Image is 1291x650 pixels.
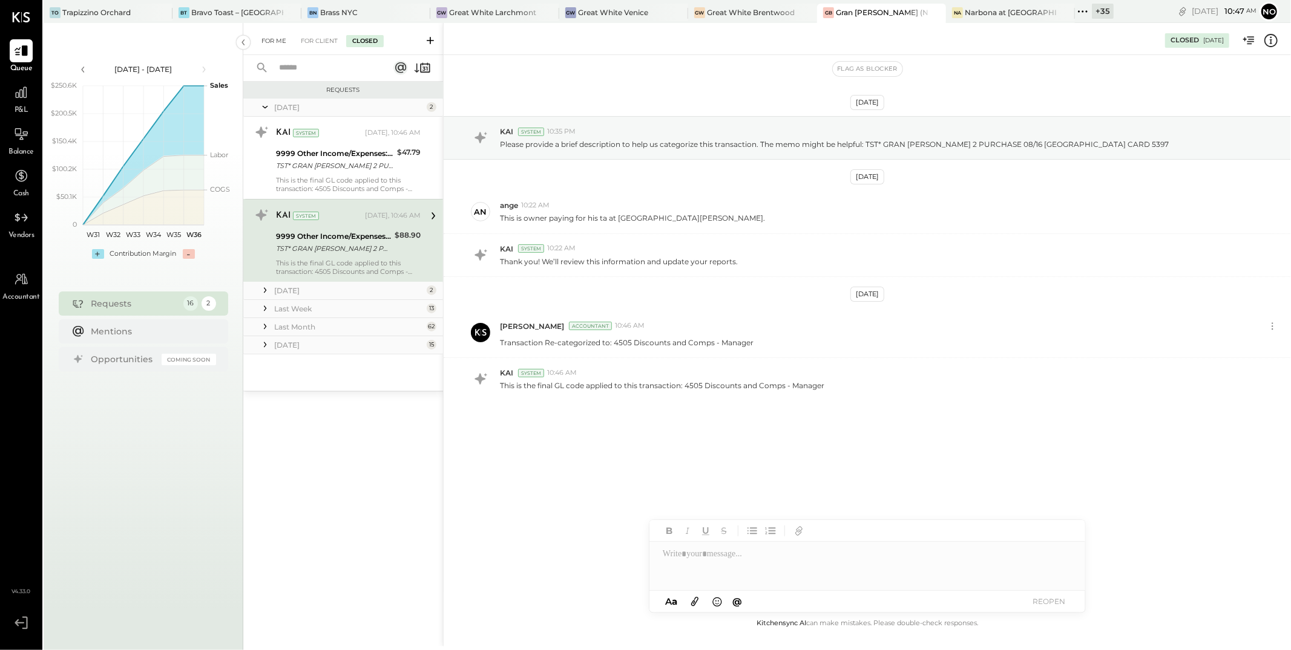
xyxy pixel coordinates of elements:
text: W34 [146,230,162,239]
span: Cash [13,189,29,200]
div: System [518,128,544,136]
span: Queue [10,63,33,74]
div: Requests [249,86,437,94]
div: Bravo Toast – [GEOGRAPHIC_DATA] [191,7,283,18]
div: Coming Soon [162,354,216,365]
div: For Client [295,35,344,47]
span: 10:22 AM [521,201,550,210]
button: Add URL [791,523,807,539]
button: Bold [662,523,677,539]
div: TST* GRAN [PERSON_NAME] 2 PURCHASE 08/16 [GEOGRAPHIC_DATA] [GEOGRAPHIC_DATA] CARD 5397 [276,242,391,255]
div: [DATE] [1192,5,1257,17]
div: + 35 [1092,4,1114,19]
text: W32 [106,230,120,239]
div: 62 [427,322,436,331]
div: KAI [276,210,291,222]
div: $88.90 [395,229,421,241]
div: [DATE] [850,95,884,110]
button: Ordered List [763,523,778,539]
span: Balance [8,147,34,158]
a: Vendors [1,206,42,241]
div: copy link [1177,5,1189,18]
text: 0 [73,220,77,229]
div: [DATE], 10:46 AM [365,128,421,138]
div: [DATE] - [DATE] [92,64,195,74]
button: No [1260,2,1279,21]
span: [PERSON_NAME] [500,321,564,331]
span: P&L [15,105,28,116]
p: Please provide a brief description to help us categorize this transaction. The memo might be help... [500,139,1169,149]
button: Italic [680,523,695,539]
div: $47.79 [397,146,421,158]
span: 10:35 PM [547,127,576,137]
text: W35 [166,230,181,239]
span: KAI [500,244,513,254]
p: Transaction Re-categorized to: 4505 Discounts and Comps - Manager [500,337,754,348]
div: 2 [202,296,216,311]
text: $200.5K [51,109,77,117]
span: @ [733,596,743,607]
button: Underline [698,523,714,539]
span: ange [500,200,518,210]
div: [DATE] [850,287,884,302]
div: KAI [276,127,291,139]
text: $250.6K [51,81,77,89]
div: Great White Brentwood [707,7,795,18]
div: TST* GRAN [PERSON_NAME] 2 PURCHASE 08/09 [GEOGRAPHIC_DATA] CA CARD 5397 [276,160,393,172]
p: Thank you! We’ll review this information and update your reports. [500,256,738,267]
text: W31 [86,230,99,239]
div: This is the final GL code applied to this transaction: 4505 Discounts and Comps - Manager [276,176,421,193]
p: This is the final GL code applied to this transaction: 4505 Discounts and Comps - Manager [500,380,824,391]
div: Mentions [91,325,210,337]
span: KAI [500,368,513,378]
div: System [518,369,544,377]
div: TO [50,7,61,18]
button: @ [729,594,746,609]
div: Na [952,7,963,18]
text: Labor [210,151,228,159]
div: Gran [PERSON_NAME] (New) [836,7,928,18]
a: Queue [1,39,42,74]
span: 10:22 AM [547,244,576,253]
div: 2 [427,285,436,295]
div: + [92,249,104,259]
text: W33 [126,230,140,239]
a: Accountant [1,268,42,303]
span: KAI [500,126,513,137]
a: Cash [1,164,42,200]
div: 9999 Other Income/Expenses:To Be Classified [276,148,393,160]
text: $150.4K [52,137,77,145]
div: an [475,206,487,218]
div: Great White Larchmont [449,7,536,18]
a: Balance [1,123,42,158]
div: BN [307,7,318,18]
div: Brass NYC [320,7,358,18]
div: Last Month [274,322,424,332]
div: [DATE], 10:46 AM [365,211,421,221]
div: - [183,249,195,259]
div: [DATE] [274,102,424,112]
button: Unordered List [744,523,760,539]
div: GW [694,7,705,18]
p: This is owner paying for his ta at [GEOGRAPHIC_DATA][PERSON_NAME]. [500,213,765,223]
div: Narbona at [GEOGRAPHIC_DATA] LLC [965,7,1057,18]
div: Accountant [569,322,612,330]
div: 15 [427,340,436,349]
div: [DATE] [274,285,424,296]
button: Flag as Blocker [833,62,902,76]
button: Aa [662,595,681,608]
div: Opportunities [91,353,156,365]
a: P&L [1,81,42,116]
div: [DATE] [1203,36,1224,45]
span: 10:46 AM [547,368,577,378]
button: Strikethrough [716,523,732,539]
text: $100.2K [52,164,77,173]
div: GB [823,7,834,18]
div: GW [565,7,576,18]
div: Closed [346,35,384,47]
text: W36 [186,230,201,239]
div: BT [179,7,189,18]
span: Vendors [8,230,34,241]
text: $50.1K [56,192,77,201]
span: a [672,596,677,607]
